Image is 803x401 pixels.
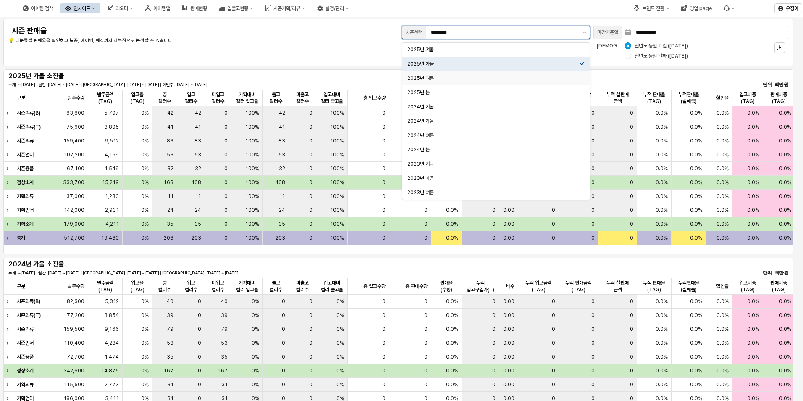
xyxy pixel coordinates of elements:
[279,165,285,172] span: 32
[382,193,386,200] span: 0
[407,161,580,167] div: 2023년 겨울
[292,91,312,105] span: 미출고 컬러수
[766,280,791,293] span: 판매비중(TAG)
[690,193,702,200] span: 0.0%
[3,231,14,245] div: Expand row
[630,137,633,144] span: 0
[492,207,496,214] span: 0
[779,151,791,158] span: 0.0%
[17,179,34,185] strong: 정상소계
[656,124,668,130] span: 0.0%
[141,137,149,144] span: 0%
[3,322,14,336] div: Expand row
[690,137,702,144] span: 0.0%
[320,91,344,105] span: 입고대비 컬러 출고율
[736,91,759,105] span: 입고비중(TAG)
[602,280,633,293] span: 누적 실판매 금액
[278,137,285,144] span: 83
[424,207,428,214] span: 0
[676,3,717,13] div: 영업 page
[656,193,668,200] span: 0.0%
[17,124,41,130] strong: 시즌의류(T)
[309,207,312,214] span: 0
[224,221,228,227] span: 0
[723,81,788,88] p: 단위: 백만원
[245,207,259,214] span: 100%
[309,165,312,172] span: 0
[31,5,53,11] div: 아이템 검색
[92,91,119,105] span: 발주금액(TAG)
[690,179,702,186] span: 0.0%
[279,193,285,200] span: 11
[382,124,386,130] span: 0
[716,110,729,116] span: 0.0%
[3,364,14,377] div: Expand row
[591,207,595,214] span: 0
[66,110,84,116] span: 83,800
[690,221,702,227] span: 0.0%
[8,37,333,45] p: 💡 대분류별 판매율을 확인하고 복종, 아이템, 매장까지 세부적으로 분석할 수 있습니다.
[597,28,618,37] div: 마감기준일
[3,190,14,203] div: Expand row
[309,124,312,130] span: 0
[126,280,149,293] span: 입고율(TAG)
[245,124,259,130] span: 100%
[675,91,702,105] span: 누적판매율(실매출)
[278,151,285,158] span: 53
[716,137,729,144] span: 0.0%
[656,165,668,172] span: 0.0%
[407,118,580,124] div: 2024년 가을
[167,151,173,158] span: 53
[690,151,702,158] span: 0.0%
[747,110,759,116] span: 0.0%
[446,207,458,214] span: 0.0%
[363,283,386,290] span: 총 입고수량
[3,162,14,175] div: Expand row
[309,137,312,144] span: 0
[330,235,344,241] span: 100%
[235,91,259,105] span: 기획대비 컬러 입고율
[17,193,34,199] strong: 기획의류
[245,110,259,116] span: 100%
[64,207,84,214] span: 142,000
[407,103,580,110] div: 2024년 겨울
[224,137,228,144] span: 0
[17,166,34,171] strong: 시즌용품
[195,110,201,116] span: 42
[260,3,310,13] div: 시즌기획/리뷰
[141,110,149,116] span: 0%
[195,207,201,214] span: 24
[126,91,149,105] span: 입고율(TAG)
[192,179,201,186] span: 168
[167,137,173,144] span: 83
[591,151,595,158] span: 0
[591,179,595,186] span: 0
[407,75,580,82] div: 2025년 여름
[105,151,119,158] span: 4,159
[17,283,25,290] span: 구분
[320,280,344,293] span: 입고대비 컬러 출고율
[552,221,555,227] span: 0
[407,89,580,96] div: 2025년 봄
[640,280,668,293] span: 누적 판매율(TAG)
[747,179,759,186] span: 0.0%
[167,110,173,116] span: 42
[492,235,496,241] span: 0
[405,283,428,290] span: 총 판매수량
[779,221,791,227] span: 0.0%
[266,280,285,293] span: 출고 컬러수
[66,193,84,200] span: 37,000
[597,43,664,49] span: [DEMOGRAPHIC_DATA] 기준:
[17,110,40,116] strong: 시즌의류(B)
[167,221,173,227] span: 35
[227,5,248,11] div: 입출고현황
[181,91,202,105] span: 입고 컬러수
[766,91,791,105] span: 판매비중(TAG)
[141,179,149,186] span: 0%
[3,217,14,231] div: Expand row
[330,151,344,158] span: 100%
[716,151,729,158] span: 0.0%
[63,137,84,144] span: 159,400
[747,137,759,144] span: 0.0%
[382,179,386,186] span: 0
